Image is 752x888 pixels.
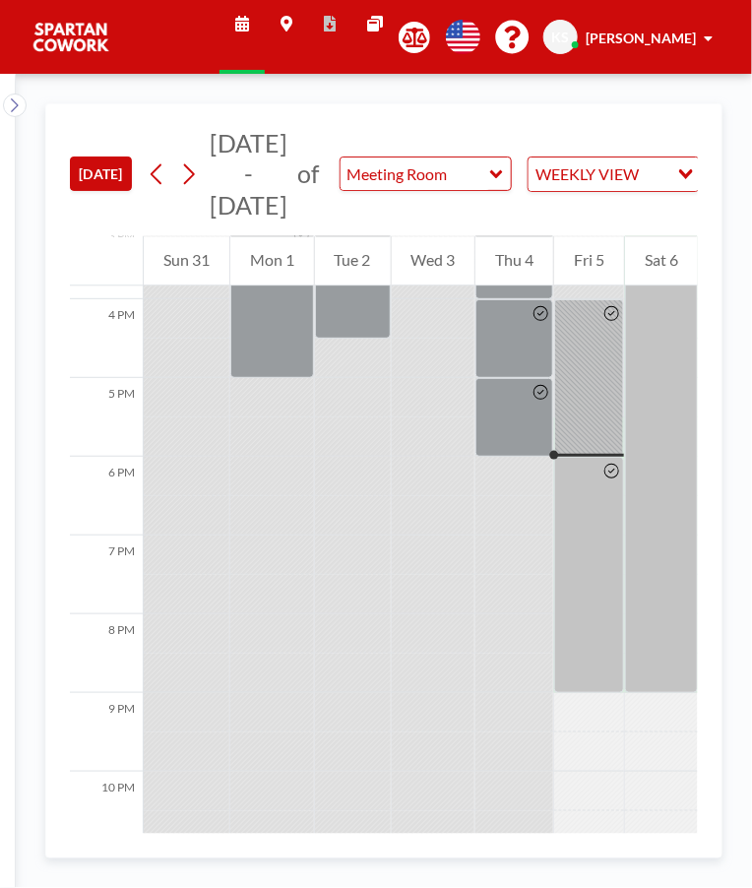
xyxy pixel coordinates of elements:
[70,299,143,378] div: 4 PM
[533,161,644,187] span: WEEKLY VIEW
[554,236,624,285] div: Fri 5
[70,693,143,772] div: 9 PM
[475,236,553,285] div: Thu 4
[625,236,698,285] div: Sat 6
[529,158,699,191] div: Search for option
[341,158,491,190] input: Meeting Room
[646,161,666,187] input: Search for option
[70,378,143,457] div: 5 PM
[70,614,143,693] div: 8 PM
[144,236,229,285] div: Sun 31
[230,236,314,285] div: Mon 1
[586,30,696,46] span: [PERSON_NAME]
[552,29,570,46] span: KS
[70,536,143,614] div: 7 PM
[297,159,319,189] span: of
[210,128,287,220] span: [DATE] - [DATE]
[315,236,391,285] div: Tue 2
[392,236,475,285] div: Wed 3
[70,457,143,536] div: 6 PM
[31,18,110,57] img: organization-logo
[70,772,143,851] div: 10 PM
[70,157,132,191] button: [DATE]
